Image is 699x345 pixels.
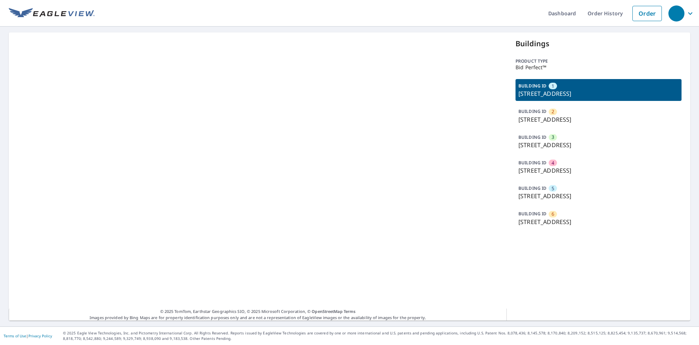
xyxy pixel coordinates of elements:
[518,166,679,175] p: [STREET_ADDRESS]
[518,185,546,191] p: BUILDING ID
[9,309,507,321] p: Images provided by Bing Maps are for property identification purposes only and are not a represen...
[632,6,662,21] a: Order
[516,64,682,70] p: Bid Perfect™
[4,333,26,338] a: Terms of Use
[4,334,52,338] p: |
[518,134,546,140] p: BUILDING ID
[516,38,682,49] p: Buildings
[552,83,554,90] span: 1
[516,58,682,64] p: Product type
[552,185,554,192] span: 5
[518,217,679,226] p: [STREET_ADDRESS]
[518,211,546,217] p: BUILDING ID
[28,333,52,338] a: Privacy Policy
[518,192,679,200] p: [STREET_ADDRESS]
[518,141,679,149] p: [STREET_ADDRESS]
[552,108,554,115] span: 2
[518,115,679,124] p: [STREET_ADDRESS]
[518,83,546,89] p: BUILDING ID
[518,108,546,114] p: BUILDING ID
[9,8,95,19] img: EV Logo
[344,309,356,314] a: Terms
[160,309,356,315] span: © 2025 TomTom, Earthstar Geographics SIO, © 2025 Microsoft Corporation, ©
[518,89,679,98] p: [STREET_ADDRESS]
[63,330,695,341] p: © 2025 Eagle View Technologies, Inc. and Pictometry International Corp. All Rights Reserved. Repo...
[552,160,554,166] span: 4
[552,211,554,217] span: 6
[552,134,554,141] span: 3
[518,160,546,166] p: BUILDING ID
[312,309,342,314] a: OpenStreetMap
